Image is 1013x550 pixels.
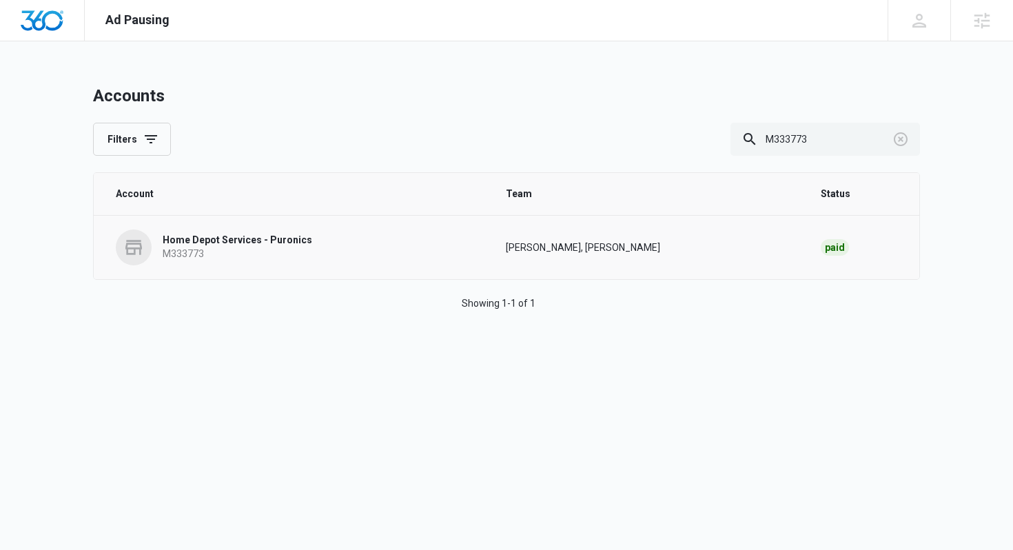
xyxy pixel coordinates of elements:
a: Home Depot Services - PuronicsM333773 [116,230,473,265]
p: M333773 [163,247,312,261]
span: Account [116,187,473,201]
p: Showing 1-1 of 1 [462,296,535,311]
button: Filters [93,123,171,156]
button: Clear [890,128,912,150]
div: Paid [821,239,849,256]
input: Search By Account Number [730,123,920,156]
span: Team [506,187,788,201]
p: [PERSON_NAME], [PERSON_NAME] [506,241,788,255]
p: Home Depot Services - Puronics [163,234,312,247]
span: Status [821,187,897,201]
h1: Accounts [93,85,165,106]
span: Ad Pausing [105,12,170,27]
